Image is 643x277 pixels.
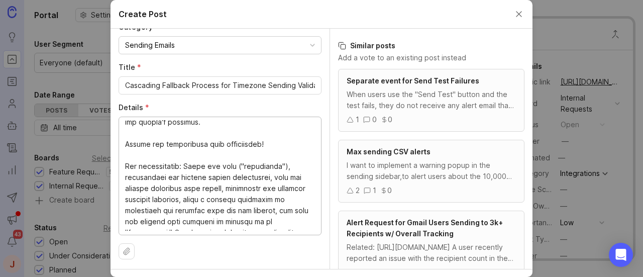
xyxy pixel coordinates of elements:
[125,80,315,91] input: Short, descriptive title
[347,160,516,182] div: I want to implement a warning popup in the sending sidebar,to alert users about the 10,000 recipi...
[119,8,167,20] h2: Create Post
[338,41,524,51] h3: Similar posts
[338,69,524,132] a: Separate event for Send Test FailuresWhen users use the "Send Test" button and the test fails, th...
[119,103,149,112] span: Details (required)
[609,243,633,267] div: Open Intercom Messenger
[347,147,431,156] span: Max sending CSV alerts
[373,185,376,196] div: 1
[338,140,524,203] a: Max sending CSV alertsI want to implement a warning popup in the sending sidebar,to alert users a...
[388,114,392,125] div: 0
[387,185,392,196] div: 0
[372,114,377,125] div: 0
[347,76,479,85] span: Separate event for Send Test Failures
[347,89,516,111] div: When users use the "Send Test" button and the test fails, they do not receive any alert email tha...
[338,53,524,63] p: Add a vote to an existing post instead
[125,40,175,51] div: Sending Emails
[513,9,524,20] button: Close create post modal
[119,243,135,259] button: Upload file
[125,120,315,231] textarea: Loremipsu, Dolorsit Ametcon adipis el s doeius temp incididun utlab et dolorem aliquaenimadmi ve ...
[119,63,141,71] span: Title (required)
[347,218,503,238] span: Alert Request for Gmail Users Sending to 3k+ Recipients w/ Overall Tracking
[356,185,360,196] div: 2
[356,114,359,125] div: 1
[347,242,516,264] div: Related: [URL][DOMAIN_NAME] A user recently reported an issue with the recipient count in the dat...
